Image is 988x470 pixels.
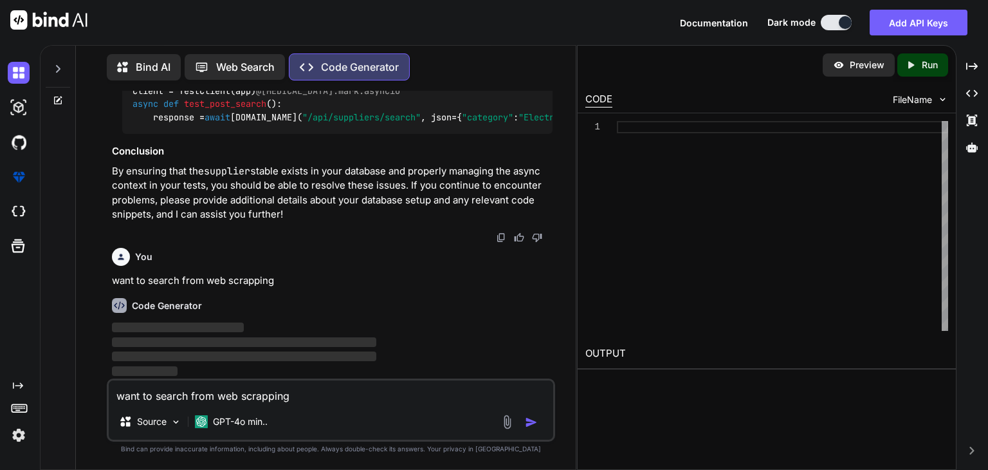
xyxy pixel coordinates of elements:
img: githubDark [8,131,30,153]
img: preview [833,59,845,71]
p: GPT-4o min.. [213,415,268,428]
img: attachment [500,415,515,429]
p: Run [922,59,938,71]
img: chevron down [937,94,948,105]
img: cloudideIcon [8,201,30,223]
span: ‌ [112,352,376,361]
p: Source [137,415,167,428]
span: "Electronics" [518,111,585,123]
p: Code Generator [321,59,399,75]
div: 1 [585,121,600,133]
span: ‌ [112,323,244,332]
p: want to search from web scrapping [112,274,553,288]
p: Preview [850,59,884,71]
h6: You [135,250,152,263]
img: copy [496,232,506,243]
img: icon [525,416,538,429]
span: await [205,111,230,123]
span: @[MEDICAL_DATA].mark.asyncio [256,85,400,97]
p: Bind can provide inaccurate information, including about people. Always double-check its answers.... [107,444,555,454]
span: FileName [893,93,932,106]
span: ‌ [112,337,376,347]
button: Add API Keys [870,10,967,35]
span: test_post_search [184,99,266,110]
span: Documentation [680,17,748,28]
img: dislike [532,232,542,243]
img: premium [8,166,30,188]
button: Documentation [680,16,748,30]
p: By ensuring that the table exists in your database and properly managing the async context in you... [112,164,553,222]
span: "category" [462,111,513,123]
img: GPT-4o mini [195,415,208,428]
h2: OUTPUT [578,339,956,369]
span: ‌ [112,366,178,376]
img: darkAi-studio [8,97,30,118]
p: Web Search [216,59,275,75]
img: Bind AI [10,10,87,30]
span: "/api/suppliers/search" [302,111,421,123]
span: async [133,99,158,110]
img: like [514,232,524,243]
img: settings [8,424,30,446]
p: Bind AI [136,59,170,75]
div: CODE [585,92,612,108]
span: def [163,99,179,110]
span: Dark mode [767,16,816,29]
img: Pick Models [170,417,181,428]
h6: Code Generator [132,299,202,312]
h3: Conclusion [112,144,553,159]
code: suppliers [204,165,256,178]
img: darkChat [8,62,30,84]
